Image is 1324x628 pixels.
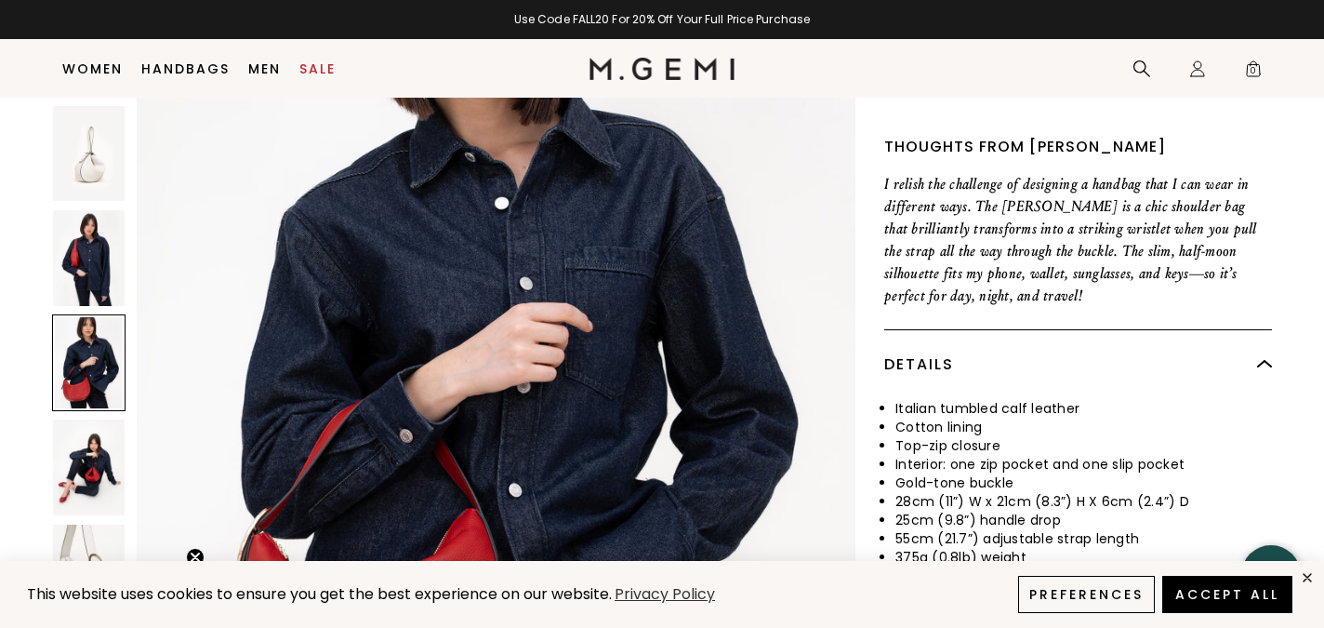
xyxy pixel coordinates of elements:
[895,529,1272,548] li: 55cm (21.7”) adjustable strap length
[884,330,1272,399] div: Details
[53,524,125,620] img: The Evelina Shoulder Bag
[895,455,1272,474] li: Interior: one zip pocket and one slip pocket
[186,548,205,567] button: Close teaser
[53,210,125,306] img: The Evelina Shoulder Bag
[1162,576,1292,613] button: Accept All
[895,511,1272,529] li: 25cm (9.8”) handle drop
[248,61,281,76] a: Men
[589,58,735,80] img: M.Gemi
[895,436,1272,455] li: Top-zip closure
[612,583,718,607] a: Privacy Policy (opens in a new tab)
[1244,63,1263,82] span: 0
[895,418,1272,436] li: Cotton lining
[62,61,123,76] a: Women
[895,548,1272,567] li: 375g (0.8lb) weight
[884,173,1272,307] p: I relish the challenge of designing a handbag that I can wear in different ways. The [PERSON_NAME...
[141,61,230,76] a: Handbags
[53,420,125,515] img: The Evelina Shoulder Bag
[895,474,1272,492] li: Gold-tone buckle
[1300,570,1315,585] div: close
[884,136,1272,158] div: Thoughts from [PERSON_NAME]
[1018,576,1155,613] button: Preferences
[27,583,612,605] span: This website uses cookies to ensure you get the best experience on our website.
[895,399,1272,418] li: Italian tumbled calf leather
[299,61,336,76] a: Sale
[895,492,1272,511] li: 28cm (11”) W x 21cm (8.3”) H X 6cm (2.4”) D
[53,105,125,201] img: The Evelina Shoulder Bag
